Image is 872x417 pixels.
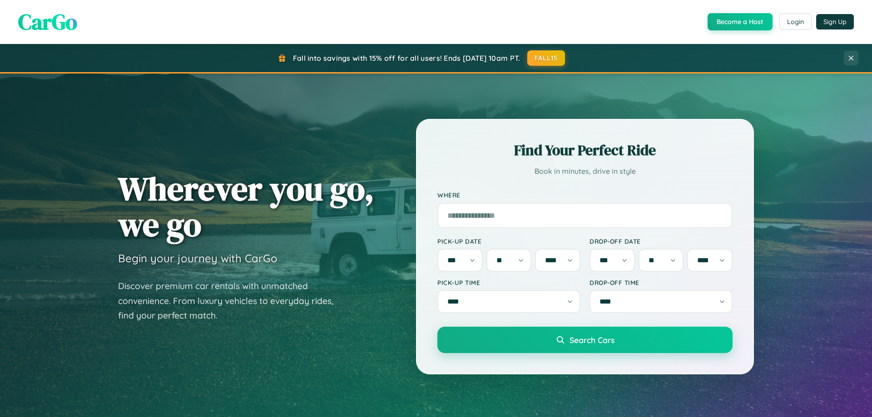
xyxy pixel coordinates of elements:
button: Sign Up [816,14,854,29]
label: Pick-up Time [437,279,580,286]
label: Drop-off Time [590,279,733,286]
h1: Wherever you go, we go [118,171,374,242]
span: Fall into savings with 15% off for all users! Ends [DATE] 10am PT. [293,54,520,63]
button: Search Cars [437,327,733,353]
label: Where [437,191,733,199]
button: Become a Host [708,13,773,30]
label: Pick-up Date [437,237,580,245]
p: Book in minutes, drive in style [437,165,733,178]
span: CarGo [18,7,77,37]
button: FALL15 [527,50,565,66]
h3: Begin your journey with CarGo [118,251,277,265]
p: Discover premium car rentals with unmatched convenience. From luxury vehicles to everyday rides, ... [118,279,345,323]
span: Search Cars [570,335,614,345]
h2: Find Your Perfect Ride [437,140,733,160]
label: Drop-off Date [590,237,733,245]
button: Login [779,14,812,30]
